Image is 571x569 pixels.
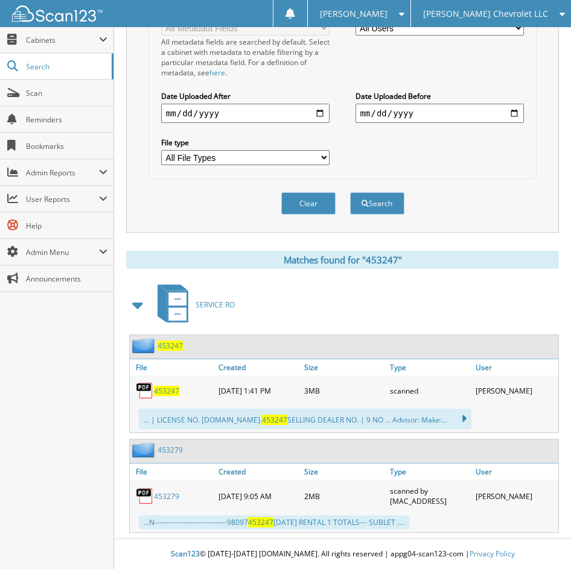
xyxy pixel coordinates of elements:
[356,104,525,123] input: end
[387,464,473,480] a: Type
[470,549,515,559] a: Privacy Policy
[301,483,387,509] div: 2MB
[473,483,558,509] div: [PERSON_NAME]
[114,539,571,569] div: © [DATE]-[DATE] [DOMAIN_NAME]. All rights reserved | appg04-scan123-com |
[248,517,273,527] span: 453247
[12,5,103,22] img: scan123-logo-white.svg
[26,221,107,231] span: Help
[215,379,301,403] div: [DATE] 1:41 PM
[26,141,107,151] span: Bookmarks
[473,464,558,480] a: User
[215,464,301,480] a: Created
[132,338,158,353] img: folder2.png
[511,511,571,569] iframe: Chat Widget
[26,61,106,72] span: Search
[26,115,107,125] span: Reminders
[130,464,215,480] a: File
[387,379,473,403] div: scanned
[139,409,471,429] div: ... | LICENSE NO. [DOMAIN_NAME]. SELLING DEALER NO. | 9 NO ... Advisor: Make:...
[320,10,388,17] span: [PERSON_NAME]
[215,483,301,509] div: [DATE] 9:05 AM
[350,192,404,215] button: Search
[473,359,558,376] a: User
[26,35,99,45] span: Cabinets
[215,359,301,376] a: Created
[150,281,235,329] a: SERVICE RO
[473,379,558,403] div: [PERSON_NAME]
[158,341,183,351] a: 453247
[26,194,99,204] span: User Reports
[161,91,330,101] label: Date Uploaded After
[154,491,179,501] a: 453279
[161,104,330,123] input: start
[161,137,330,148] label: File type
[301,359,387,376] a: Size
[356,91,525,101] label: Date Uploaded Before
[281,192,336,215] button: Clear
[26,247,99,257] span: Admin Menu
[154,386,179,396] a: 453247
[136,382,154,400] img: PDF.png
[387,359,473,376] a: Type
[158,445,183,455] a: 453279
[126,251,559,269] div: Matches found for "453247"
[26,88,107,98] span: Scan
[139,515,409,529] div: ...N------------------------------98097 [DATE] RENTAL 1 TOTALS--- SUBLET ....
[423,10,548,17] span: [PERSON_NAME] Chevrolet LLC
[387,483,473,509] div: scanned by [MAC_ADDRESS]
[301,464,387,480] a: Size
[262,415,287,425] span: 453247
[209,68,225,78] a: here
[136,487,154,505] img: PDF.png
[171,549,200,559] span: Scan123
[301,379,387,403] div: 3MB
[26,274,107,284] span: Announcements
[161,37,330,78] div: All metadata fields are searched by default. Select a cabinet with metadata to enable filtering b...
[196,300,235,310] span: SERVICE RO
[26,168,99,178] span: Admin Reports
[130,359,215,376] a: File
[132,442,158,457] img: folder2.png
